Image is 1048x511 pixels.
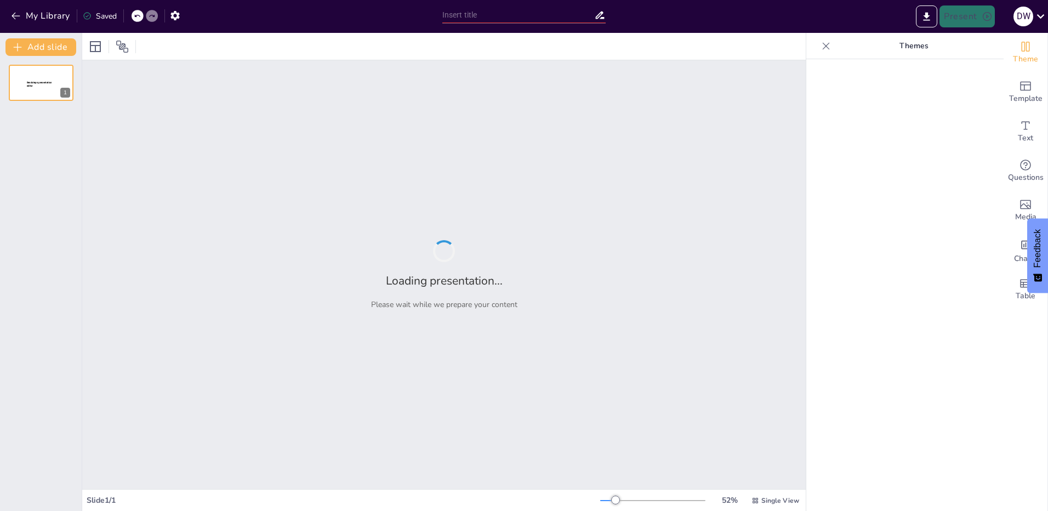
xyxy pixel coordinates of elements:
div: 52 % [716,495,743,506]
div: Add charts and graphs [1004,230,1047,270]
div: 1 [60,88,70,98]
div: Get real-time input from your audience [1004,151,1047,191]
p: Please wait while we prepare your content [371,299,517,310]
div: D W [1013,7,1033,26]
span: Media [1015,211,1036,223]
button: Duplicate Slide [42,68,55,81]
span: Text [1018,132,1033,144]
span: Table [1016,290,1035,302]
span: Charts [1014,253,1037,265]
div: Add ready made slides [1004,72,1047,112]
div: Layout [87,38,104,55]
div: 1 [9,65,73,101]
span: Position [116,40,129,53]
div: Add a table [1004,270,1047,309]
div: Add text boxes [1004,112,1047,151]
button: D W [1013,5,1033,27]
button: My Library [8,7,75,25]
h2: Loading presentation... [386,273,503,288]
button: Present [939,5,994,27]
input: Insert title [442,7,595,23]
div: Add images, graphics, shapes or video [1004,191,1047,230]
span: Theme [1013,53,1038,65]
span: Feedback [1033,229,1043,268]
span: Single View [761,496,799,505]
button: Export to PowerPoint [916,5,937,27]
span: Questions [1008,172,1044,184]
span: Sendsteps presentation editor [27,81,52,87]
div: Slide 1 / 1 [87,495,600,506]
div: Change the overall theme [1004,33,1047,72]
p: Themes [835,33,993,59]
span: Template [1009,93,1043,105]
button: Cannot delete last slide [57,68,70,81]
div: Saved [83,11,117,21]
button: Feedback - Show survey [1027,218,1048,293]
button: Add slide [5,38,76,56]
